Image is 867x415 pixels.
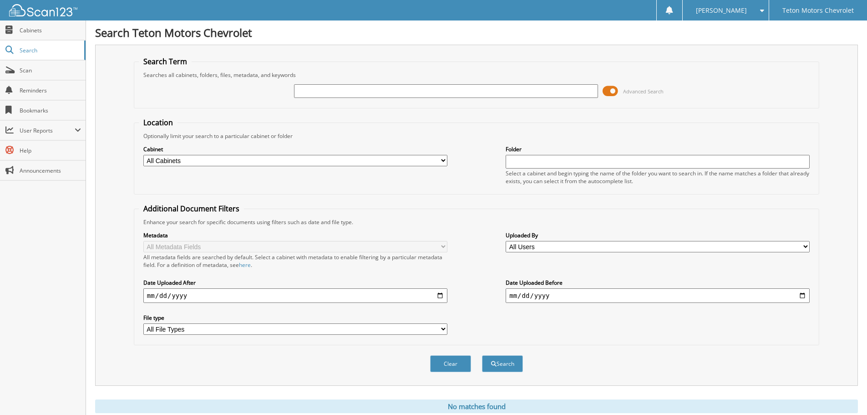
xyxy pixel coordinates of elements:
[821,371,867,415] iframe: Chat Widget
[482,355,523,372] button: Search
[20,167,81,174] span: Announcements
[139,132,814,140] div: Optionally limit your search to a particular cabinet or folder
[143,314,447,322] label: File type
[20,46,80,54] span: Search
[139,71,814,79] div: Searches all cabinets, folders, files, metadata, and keywords
[9,4,77,16] img: scan123-logo-white.svg
[143,145,447,153] label: Cabinet
[95,25,858,40] h1: Search Teton Motors Chevrolet
[696,8,747,13] span: [PERSON_NAME]
[143,288,447,303] input: start
[20,127,75,134] span: User Reports
[623,88,664,95] span: Advanced Search
[239,261,251,269] a: here
[139,218,814,226] div: Enhance your search for specific documents using filters such as date and file type.
[506,288,810,303] input: end
[506,279,810,287] label: Date Uploaded Before
[20,26,81,34] span: Cabinets
[506,169,810,185] div: Select a cabinet and begin typing the name of the folder you want to search in. If the name match...
[430,355,471,372] button: Clear
[20,107,81,114] span: Bookmarks
[139,204,244,214] legend: Additional Document Filters
[143,231,447,239] label: Metadata
[143,253,447,269] div: All metadata fields are searched by default. Select a cabinet with metadata to enable filtering b...
[143,279,447,287] label: Date Uploaded After
[139,118,177,128] legend: Location
[139,56,192,67] legend: Search Term
[20,147,81,154] span: Help
[506,145,810,153] label: Folder
[782,8,854,13] span: Teton Motors Chevrolet
[20,67,81,74] span: Scan
[506,231,810,239] label: Uploaded By
[95,400,858,413] div: No matches found
[20,87,81,94] span: Reminders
